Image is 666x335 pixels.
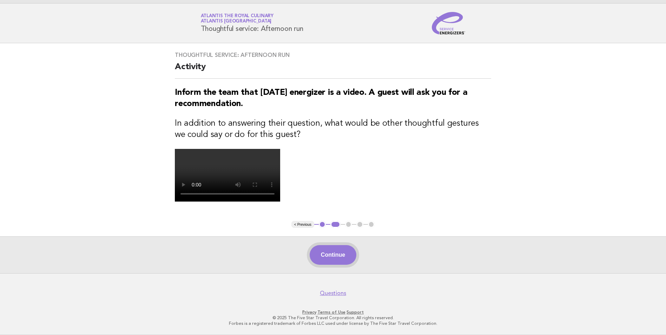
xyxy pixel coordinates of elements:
[175,118,491,140] h3: In addition to answering their question, what would be other thoughtful gestures we could say or ...
[118,321,548,326] p: Forbes is a registered trademark of Forbes LLC used under license by The Five Star Travel Corpora...
[175,61,491,79] h2: Activity
[320,290,346,297] a: Questions
[175,88,467,108] strong: Inform the team that [DATE] energizer is a video. A guest will ask you for a recommendation.
[302,310,316,315] a: Privacy
[175,52,491,59] h3: Thoughtful service: Afternoon run
[201,14,303,32] h1: Thoughtful service: Afternoon run
[317,310,345,315] a: Terms of Use
[319,221,326,228] button: 1
[432,12,466,34] img: Service Energizers
[201,14,273,24] a: Atlantis the Royal CulinaryAtlantis [GEOGRAPHIC_DATA]
[291,221,314,228] button: < Previous
[330,221,341,228] button: 2
[310,245,356,265] button: Continue
[347,310,364,315] a: Support
[201,19,272,24] span: Atlantis [GEOGRAPHIC_DATA]
[118,315,548,321] p: © 2025 The Five Star Travel Corporation. All rights reserved.
[118,309,548,315] p: · ·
